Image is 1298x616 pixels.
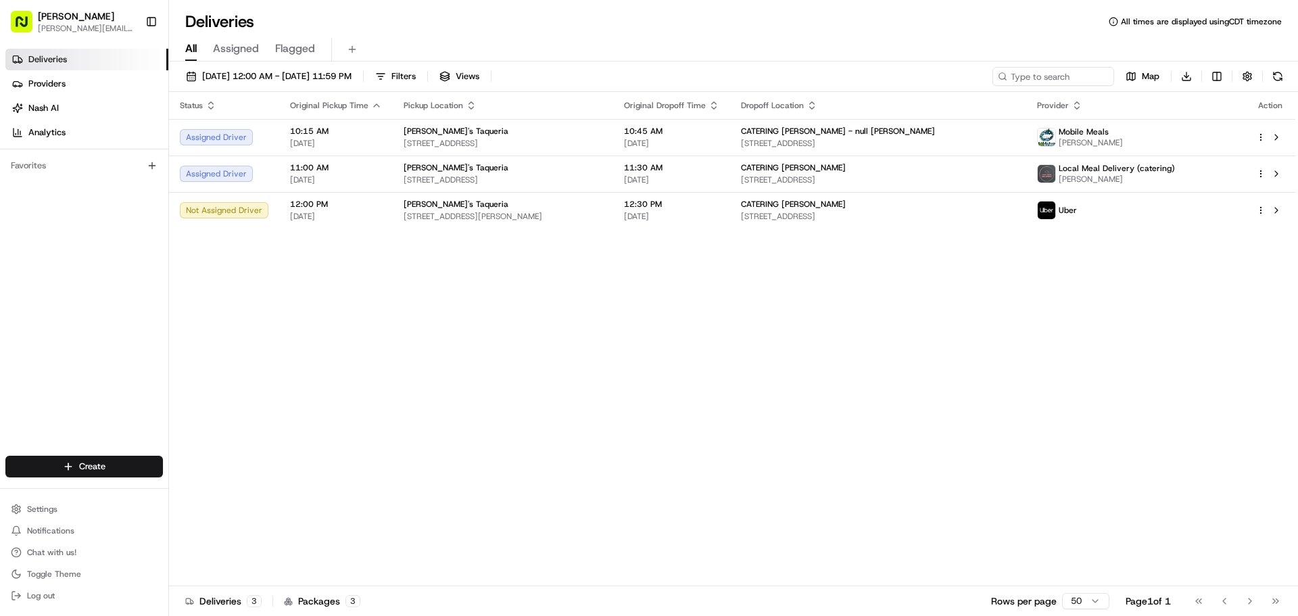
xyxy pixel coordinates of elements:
[5,97,168,119] a: Nash AI
[27,569,81,579] span: Toggle Theme
[741,211,1015,222] span: [STREET_ADDRESS]
[202,70,352,82] span: [DATE] 12:00 AM - [DATE] 11:59 PM
[28,102,59,114] span: Nash AI
[79,460,105,473] span: Create
[1059,126,1109,137] span: Mobile Meals
[5,565,163,584] button: Toggle Theme
[290,126,382,137] span: 10:15 AM
[290,162,382,173] span: 11:00 AM
[404,162,508,173] span: [PERSON_NAME]'s Taqueria
[991,594,1057,608] p: Rows per page
[5,500,163,519] button: Settings
[1059,163,1175,174] span: Local Meal Delivery (catering)
[27,547,76,558] span: Chat with us!
[28,78,66,90] span: Providers
[290,100,368,111] span: Original Pickup Time
[345,595,360,607] div: 3
[185,11,254,32] h1: Deliveries
[624,138,719,149] span: [DATE]
[5,49,168,70] a: Deliveries
[1038,128,1055,146] img: MM.png
[404,100,463,111] span: Pickup Location
[391,70,416,82] span: Filters
[1059,174,1175,185] span: [PERSON_NAME]
[1121,16,1282,27] span: All times are displayed using CDT timezone
[28,126,66,139] span: Analytics
[624,126,719,137] span: 10:45 AM
[28,53,67,66] span: Deliveries
[5,122,168,143] a: Analytics
[27,525,74,536] span: Notifications
[290,211,382,222] span: [DATE]
[992,67,1114,86] input: Type to search
[185,41,197,57] span: All
[5,456,163,477] button: Create
[1126,594,1171,608] div: Page 1 of 1
[624,174,719,185] span: [DATE]
[5,586,163,605] button: Log out
[185,594,262,608] div: Deliveries
[5,5,140,38] button: [PERSON_NAME][PERSON_NAME][EMAIL_ADDRESS][DOMAIN_NAME]
[741,126,935,137] span: CATERING [PERSON_NAME] - null [PERSON_NAME]
[1256,100,1284,111] div: Action
[275,41,315,57] span: Flagged
[38,23,135,34] button: [PERSON_NAME][EMAIL_ADDRESS][DOMAIN_NAME]
[213,41,259,57] span: Assigned
[290,199,382,210] span: 12:00 PM
[404,174,602,185] span: [STREET_ADDRESS]
[5,73,168,95] a: Providers
[38,9,114,23] button: [PERSON_NAME]
[290,174,382,185] span: [DATE]
[1037,100,1069,111] span: Provider
[180,67,358,86] button: [DATE] 12:00 AM - [DATE] 11:59 PM
[624,162,719,173] span: 11:30 AM
[741,199,846,210] span: CATERING [PERSON_NAME]
[1038,165,1055,183] img: lmd_logo.png
[404,138,602,149] span: [STREET_ADDRESS]
[1059,205,1077,216] span: Uber
[741,138,1015,149] span: [STREET_ADDRESS]
[27,504,57,515] span: Settings
[1142,70,1159,82] span: Map
[247,595,262,607] div: 3
[5,543,163,562] button: Chat with us!
[1268,67,1287,86] button: Refresh
[741,100,804,111] span: Dropoff Location
[741,174,1015,185] span: [STREET_ADDRESS]
[404,199,508,210] span: [PERSON_NAME]'s Taqueria
[624,211,719,222] span: [DATE]
[741,162,846,173] span: CATERING [PERSON_NAME]
[5,521,163,540] button: Notifications
[284,594,360,608] div: Packages
[369,67,422,86] button: Filters
[1059,137,1123,148] span: [PERSON_NAME]
[27,590,55,601] span: Log out
[404,126,508,137] span: [PERSON_NAME]'s Taqueria
[624,199,719,210] span: 12:30 PM
[290,138,382,149] span: [DATE]
[5,155,163,176] div: Favorites
[624,100,706,111] span: Original Dropoff Time
[180,100,203,111] span: Status
[1120,67,1165,86] button: Map
[404,211,602,222] span: [STREET_ADDRESS][PERSON_NAME]
[433,67,485,86] button: Views
[1038,202,1055,219] img: uber-new-logo.jpeg
[456,70,479,82] span: Views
